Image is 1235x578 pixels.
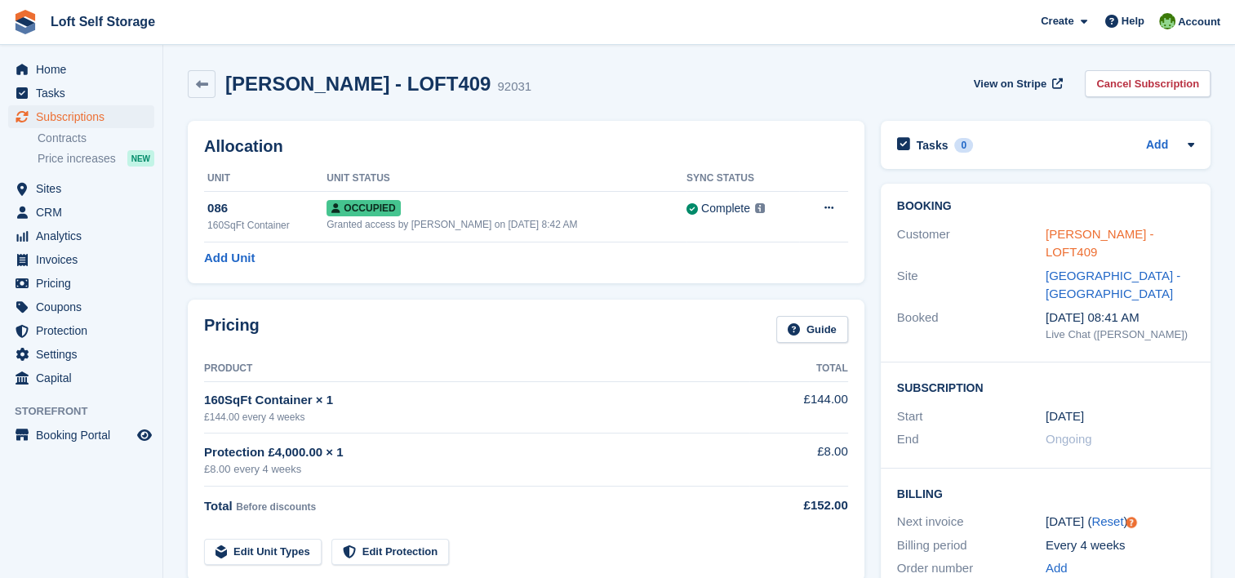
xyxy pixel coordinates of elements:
[135,425,154,445] a: Preview store
[13,10,38,34] img: stora-icon-8386f47178a22dfd0bd8f6a31ec36ba5ce8667c1dd55bd0f319d3a0aa187defe.svg
[36,343,134,366] span: Settings
[1046,327,1194,343] div: Live Chat ([PERSON_NAME])
[917,138,948,153] h2: Tasks
[204,461,749,478] div: £8.00 every 4 weeks
[36,105,134,128] span: Subscriptions
[954,138,973,153] div: 0
[897,225,1046,262] div: Customer
[38,151,116,167] span: Price increases
[8,177,154,200] a: menu
[1178,14,1220,30] span: Account
[1085,70,1211,97] a: Cancel Subscription
[897,513,1046,531] div: Next invoice
[204,316,260,343] h2: Pricing
[36,424,134,447] span: Booking Portal
[15,403,162,420] span: Storefront
[44,8,162,35] a: Loft Self Storage
[1046,432,1092,446] span: Ongoing
[327,217,686,232] div: Granted access by [PERSON_NAME] on [DATE] 8:42 AM
[8,424,154,447] a: menu
[36,82,134,104] span: Tasks
[1046,227,1154,260] a: [PERSON_NAME] - LOFT409
[204,499,233,513] span: Total
[8,82,154,104] a: menu
[1046,269,1180,301] a: [GEOGRAPHIC_DATA] - [GEOGRAPHIC_DATA]
[8,272,154,295] a: menu
[897,407,1046,426] div: Start
[36,367,134,389] span: Capital
[236,501,316,513] span: Before discounts
[204,356,749,382] th: Product
[1046,309,1194,327] div: [DATE] 08:41 AM
[204,249,255,268] a: Add Unit
[204,137,848,156] h2: Allocation
[776,316,848,343] a: Guide
[36,248,134,271] span: Invoices
[749,356,848,382] th: Total
[1041,13,1073,29] span: Create
[897,559,1046,578] div: Order number
[897,536,1046,555] div: Billing period
[204,166,327,192] th: Unit
[8,296,154,318] a: menu
[204,539,322,566] a: Edit Unit Types
[327,166,686,192] th: Unit Status
[755,203,765,213] img: icon-info-grey-7440780725fd019a000dd9b08b2336e03edf1995a4989e88bcd33f0948082b44.svg
[1046,536,1194,555] div: Every 4 weeks
[8,225,154,247] a: menu
[204,410,749,425] div: £144.00 every 4 weeks
[897,430,1046,449] div: End
[36,319,134,342] span: Protection
[1091,514,1123,528] a: Reset
[1046,407,1084,426] time: 2025-06-23 00:00:00 UTC
[127,150,154,167] div: NEW
[36,272,134,295] span: Pricing
[8,201,154,224] a: menu
[327,200,400,216] span: Occupied
[207,218,327,233] div: 160SqFt Container
[967,70,1066,97] a: View on Stripe
[897,267,1046,304] div: Site
[897,200,1194,213] h2: Booking
[749,381,848,433] td: £144.00
[749,433,848,487] td: £8.00
[1046,559,1068,578] a: Add
[207,199,327,218] div: 086
[1159,13,1175,29] img: James Johnson
[8,319,154,342] a: menu
[686,166,799,192] th: Sync Status
[225,73,491,95] h2: [PERSON_NAME] - LOFT409
[1146,136,1168,155] a: Add
[1046,513,1194,531] div: [DATE] ( )
[897,485,1194,501] h2: Billing
[204,391,749,410] div: 160SqFt Container × 1
[36,296,134,318] span: Coupons
[36,58,134,81] span: Home
[897,309,1046,343] div: Booked
[497,78,531,96] div: 92031
[331,539,449,566] a: Edit Protection
[1124,515,1139,530] div: Tooltip anchor
[8,58,154,81] a: menu
[974,76,1046,92] span: View on Stripe
[38,131,154,146] a: Contracts
[749,496,848,515] div: £152.00
[36,177,134,200] span: Sites
[8,343,154,366] a: menu
[701,200,750,217] div: Complete
[897,379,1194,395] h2: Subscription
[36,201,134,224] span: CRM
[8,367,154,389] a: menu
[36,225,134,247] span: Analytics
[1122,13,1144,29] span: Help
[8,248,154,271] a: menu
[38,149,154,167] a: Price increases NEW
[204,443,749,462] div: Protection £4,000.00 × 1
[8,105,154,128] a: menu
